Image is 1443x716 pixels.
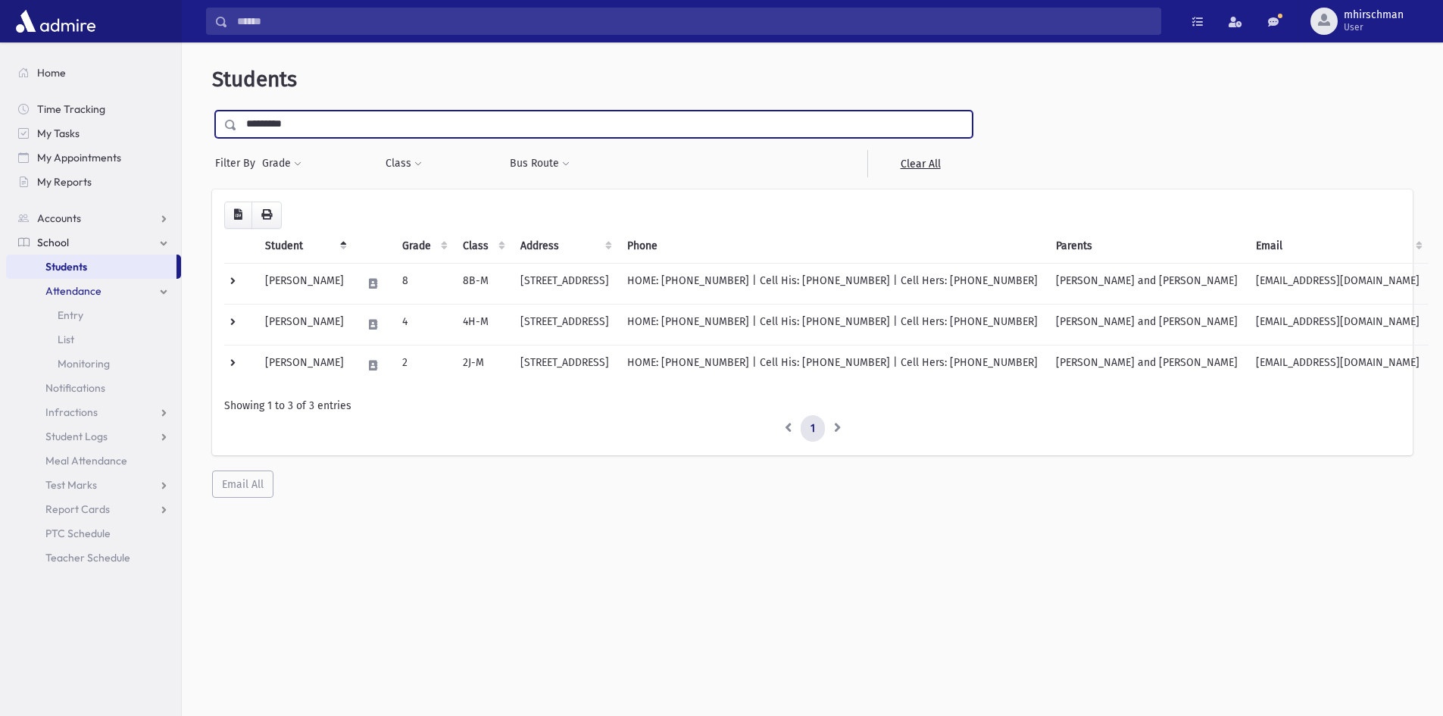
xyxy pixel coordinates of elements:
[385,150,423,177] button: Class
[58,333,74,346] span: List
[454,263,511,304] td: 8B-M
[511,304,618,345] td: [STREET_ADDRESS]
[1047,229,1247,264] th: Parents
[6,497,181,521] a: Report Cards
[618,229,1047,264] th: Phone
[509,150,570,177] button: Bus Route
[1344,21,1404,33] span: User
[6,449,181,473] a: Meal Attendance
[6,546,181,570] a: Teacher Schedule
[215,155,261,171] span: Filter By
[6,400,181,424] a: Infractions
[1247,345,1429,386] td: [EMAIL_ADDRESS][DOMAIN_NAME]
[6,230,181,255] a: School
[45,381,105,395] span: Notifications
[6,279,181,303] a: Attendance
[12,6,99,36] img: AdmirePro
[6,255,176,279] a: Students
[224,398,1401,414] div: Showing 1 to 3 of 3 entries
[37,127,80,140] span: My Tasks
[6,521,181,546] a: PTC Schedule
[6,206,181,230] a: Accounts
[393,345,454,386] td: 2
[454,345,511,386] td: 2J-M
[6,352,181,376] a: Monitoring
[6,121,181,145] a: My Tasks
[393,304,454,345] td: 4
[618,304,1047,345] td: HOME: [PHONE_NUMBER] | Cell His: [PHONE_NUMBER] | Cell Hers: [PHONE_NUMBER]
[1047,345,1247,386] td: [PERSON_NAME] and [PERSON_NAME]
[1247,304,1429,345] td: [EMAIL_ADDRESS][DOMAIN_NAME]
[618,263,1047,304] td: HOME: [PHONE_NUMBER] | Cell His: [PHONE_NUMBER] | Cell Hers: [PHONE_NUMBER]
[6,97,181,121] a: Time Tracking
[37,236,69,249] span: School
[1047,263,1247,304] td: [PERSON_NAME] and [PERSON_NAME]
[801,415,825,442] a: 1
[6,473,181,497] a: Test Marks
[228,8,1160,35] input: Search
[6,145,181,170] a: My Appointments
[45,527,111,540] span: PTC Schedule
[6,327,181,352] a: List
[45,551,130,564] span: Teacher Schedule
[224,202,252,229] button: CSV
[867,150,973,177] a: Clear All
[6,303,181,327] a: Entry
[1247,263,1429,304] td: [EMAIL_ADDRESS][DOMAIN_NAME]
[37,211,81,225] span: Accounts
[1247,229,1429,264] th: Email: activate to sort column ascending
[6,376,181,400] a: Notifications
[6,61,181,85] a: Home
[511,229,618,264] th: Address: activate to sort column ascending
[256,345,353,386] td: [PERSON_NAME]
[511,345,618,386] td: [STREET_ADDRESS]
[511,263,618,304] td: [STREET_ADDRESS]
[393,263,454,304] td: 8
[454,304,511,345] td: 4H-M
[618,345,1047,386] td: HOME: [PHONE_NUMBER] | Cell His: [PHONE_NUMBER] | Cell Hers: [PHONE_NUMBER]
[45,260,87,274] span: Students
[58,308,83,322] span: Entry
[45,454,127,467] span: Meal Attendance
[251,202,282,229] button: Print
[212,67,297,92] span: Students
[37,102,105,116] span: Time Tracking
[45,478,97,492] span: Test Marks
[45,405,98,419] span: Infractions
[393,229,454,264] th: Grade: activate to sort column ascending
[58,357,110,371] span: Monitoring
[1344,9,1404,21] span: mhirschman
[212,471,273,498] button: Email All
[256,229,353,264] th: Student: activate to sort column descending
[6,170,181,194] a: My Reports
[45,284,102,298] span: Attendance
[45,430,108,443] span: Student Logs
[6,424,181,449] a: Student Logs
[256,304,353,345] td: [PERSON_NAME]
[256,263,353,304] td: [PERSON_NAME]
[1047,304,1247,345] td: [PERSON_NAME] and [PERSON_NAME]
[37,151,121,164] span: My Appointments
[37,175,92,189] span: My Reports
[45,502,110,516] span: Report Cards
[261,150,302,177] button: Grade
[454,229,511,264] th: Class: activate to sort column ascending
[37,66,66,80] span: Home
